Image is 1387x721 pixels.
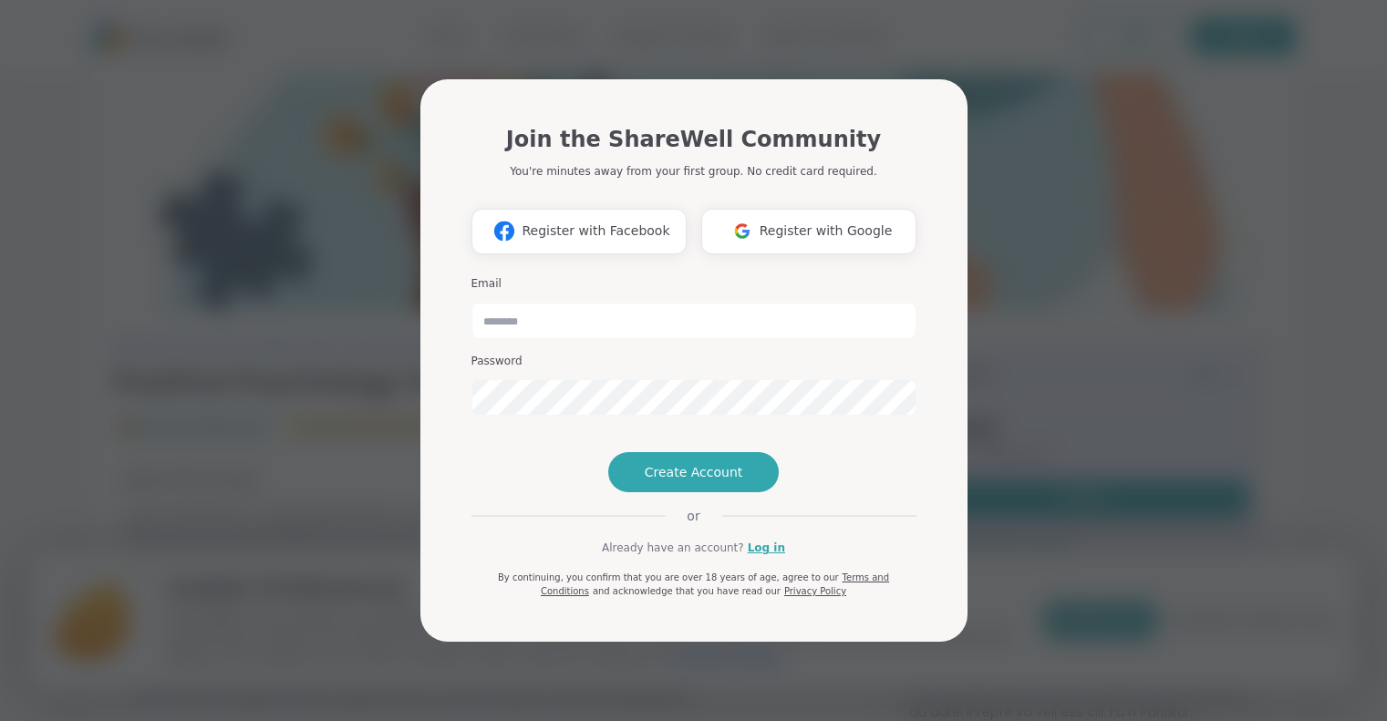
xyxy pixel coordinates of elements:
[593,586,781,596] span: and acknowledge that you have read our
[510,163,876,180] p: You're minutes away from your first group. No credit card required.
[602,540,744,556] span: Already have an account?
[471,276,916,292] h3: Email
[608,452,780,492] button: Create Account
[760,221,893,241] span: Register with Google
[784,586,846,596] a: Privacy Policy
[645,463,743,481] span: Create Account
[487,214,522,248] img: ShareWell Logomark
[522,221,669,241] span: Register with Facebook
[471,354,916,369] h3: Password
[748,540,785,556] a: Log in
[506,123,881,156] h1: Join the ShareWell Community
[725,214,760,248] img: ShareWell Logomark
[498,572,839,582] span: By continuing, you confirm that you are over 18 years of age, agree to our
[471,209,687,254] button: Register with Facebook
[701,209,916,254] button: Register with Google
[665,507,721,525] span: or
